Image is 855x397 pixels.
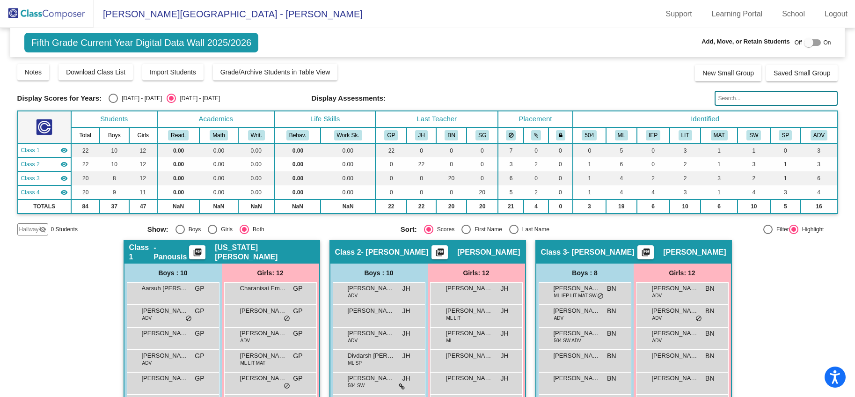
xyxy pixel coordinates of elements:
input: Search... [715,91,838,106]
td: 20 [436,171,467,185]
th: Advanced Math [801,127,838,143]
td: 1 [770,171,801,185]
td: 0.00 [321,185,376,199]
span: [PERSON_NAME] [348,284,395,293]
td: 4 [801,185,838,199]
span: Divdarsh [PERSON_NAME] [348,351,395,360]
span: Hallway [19,225,39,234]
td: 1 [573,185,606,199]
td: 3 [801,157,838,171]
span: [PERSON_NAME] [554,306,600,316]
td: 0.00 [157,185,200,199]
mat-radio-group: Select an option [401,225,647,234]
button: Grade/Archive Students in Table View [213,64,338,81]
span: 0 Students [51,225,78,234]
td: 2 [524,157,548,171]
th: Jenny Hansen [407,127,436,143]
span: [PERSON_NAME] [240,306,287,316]
span: [PERSON_NAME] [554,351,600,360]
th: Individualized Education Plan [637,127,670,143]
span: ADV [348,337,358,344]
span: GP [195,306,204,316]
span: [PERSON_NAME] [446,306,493,316]
td: 0.00 [321,157,376,171]
td: 0.00 [199,143,238,157]
span: On [823,38,831,47]
span: [PERSON_NAME] [652,306,699,316]
mat-icon: picture_as_pdf [192,248,203,261]
div: [DATE] - [DATE] [176,94,220,103]
button: Print Students Details [189,245,205,259]
span: Charanisai Embadi [240,284,287,293]
span: New Small Group [702,69,754,77]
span: - Panousis [153,243,189,262]
td: 0 [770,143,801,157]
th: Boys [100,127,129,143]
mat-icon: visibility [60,189,68,196]
span: ADV [142,315,152,322]
td: 0.00 [157,143,200,157]
td: 1 [738,143,770,157]
span: Grade/Archive Students in Table View [220,68,330,76]
a: Logout [817,7,855,22]
td: 1 [701,157,737,171]
td: 16 [801,199,838,213]
th: Keep away students [498,127,524,143]
span: BN [607,306,616,316]
td: 12 [129,171,157,185]
td: 10 [670,199,701,213]
td: 0 [548,171,573,185]
button: Print Students Details [431,245,448,259]
td: Becca Nordquist - Nordquist [18,171,71,185]
td: 3 [670,143,701,157]
th: Identified [573,111,838,127]
span: Download Class List [66,68,125,76]
td: 2 [637,171,670,185]
div: Girls: 12 [634,264,731,282]
span: do_not_disturb_alt [284,315,290,323]
td: 8 [100,171,129,185]
td: 0.00 [199,185,238,199]
span: GP [195,329,204,338]
span: ADV [241,337,250,344]
td: 0 [375,157,407,171]
span: JH [500,306,508,316]
span: Class 2 [335,248,361,257]
span: ML LIT [446,315,461,322]
div: [DATE] - [DATE] [118,94,162,103]
span: JH [402,351,410,361]
td: 37 [100,199,129,213]
a: Learning Portal [704,7,770,22]
th: Keep with teacher [548,127,573,143]
span: - [PERSON_NAME] [361,248,429,257]
div: Girls: 12 [222,264,319,282]
span: Saved Small Group [774,69,830,77]
div: Boys : 10 [330,264,428,282]
td: 6 [606,157,637,171]
span: Add, Move, or Retain Students [702,37,790,46]
button: Print Students Details [637,245,654,259]
button: Saved Small Group [766,65,838,81]
td: 4 [637,185,670,199]
button: New Small Group [695,65,761,81]
span: Class 2 [21,160,40,169]
td: 2 [670,157,701,171]
td: 1 [573,171,606,185]
button: JH [415,130,427,140]
span: Show: [147,225,168,234]
td: 9 [100,185,129,199]
td: 0.00 [238,171,275,185]
span: Class 1 [129,243,154,262]
td: 20 [71,171,100,185]
mat-icon: visibility [60,147,68,154]
td: 0 [524,143,548,157]
span: - [PERSON_NAME] [567,248,635,257]
span: [PERSON_NAME] [446,329,493,338]
td: 0 [524,171,548,185]
div: Girls: 12 [428,264,525,282]
td: 3 [573,199,606,213]
button: 504 [582,130,597,140]
td: 7 [498,143,524,157]
span: [PERSON_NAME] [240,329,287,338]
span: JH [402,329,410,338]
